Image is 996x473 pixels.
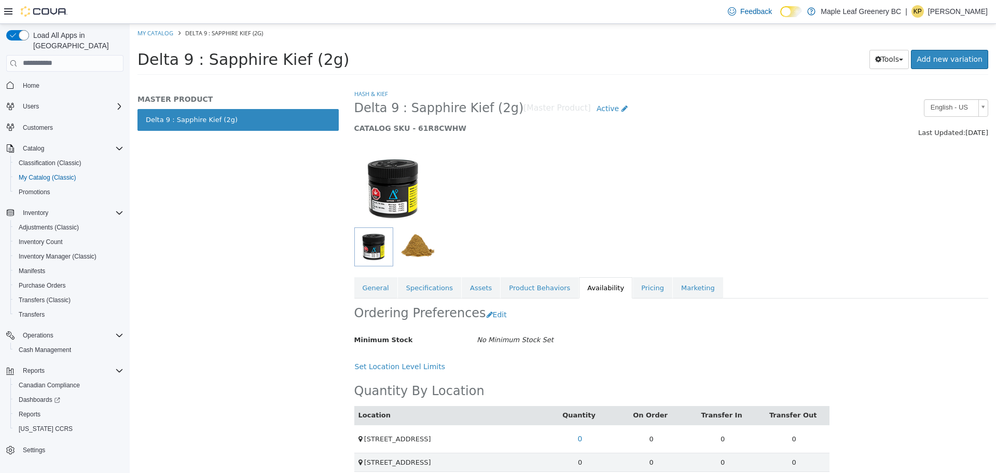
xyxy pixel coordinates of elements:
[740,6,772,17] span: Feedback
[557,429,629,448] td: 0
[15,394,123,406] span: Dashboards
[8,85,209,107] a: Delta 9 : Sapphire Kief (2g)
[794,75,859,93] a: English - US
[234,411,301,419] span: [STREET_ADDRESS]
[332,253,370,275] a: Assets
[928,5,988,18] p: [PERSON_NAME]
[268,253,331,275] a: Specifications
[19,79,44,92] a: Home
[19,410,40,418] span: Reports
[914,5,922,18] span: KP
[23,446,45,454] span: Settings
[911,5,924,18] div: Krystle Parsons
[8,5,44,13] a: My Catalog
[15,394,64,406] a: Dashboards
[229,386,263,397] button: Location
[2,442,128,457] button: Settings
[19,121,57,134] a: Customers
[15,308,49,321] a: Transfers
[394,80,461,89] small: [Master Product]
[19,281,66,290] span: Purchase Orders
[503,387,540,395] a: On Order
[10,307,128,322] button: Transfers
[2,78,128,93] button: Home
[543,253,593,275] a: Marketing
[15,408,123,421] span: Reports
[19,425,73,433] span: [US_STATE] CCRS
[10,235,128,249] button: Inventory Count
[2,120,128,135] button: Customers
[905,5,907,18] p: |
[2,206,128,220] button: Inventory
[19,159,81,167] span: Classification (Classic)
[780,17,781,18] span: Dark Mode
[19,381,80,389] span: Canadian Compliance
[10,220,128,235] button: Adjustments (Classic)
[225,253,268,275] a: General
[10,343,128,357] button: Cash Management
[19,142,123,155] span: Catalog
[10,422,128,436] button: [US_STATE] CCRS
[19,364,123,377] span: Reports
[23,209,48,217] span: Inventory
[10,185,128,199] button: Promotions
[19,188,50,196] span: Promotions
[724,1,776,22] a: Feedback
[225,126,302,204] img: 150
[789,105,836,113] span: Last Updated:
[19,296,71,304] span: Transfers (Classic)
[2,99,128,114] button: Users
[15,308,123,321] span: Transfers
[795,76,845,92] span: English - US
[503,253,543,275] a: Pricing
[15,279,123,292] span: Purchase Orders
[23,144,44,153] span: Catalog
[15,171,123,184] span: My Catalog (Classic)
[15,250,123,263] span: Inventory Manager (Classic)
[19,207,123,219] span: Inventory
[15,221,83,234] a: Adjustments (Classic)
[2,328,128,343] button: Operations
[442,406,459,425] a: 0
[19,310,45,319] span: Transfers
[23,124,53,132] span: Customers
[10,407,128,422] button: Reports
[19,252,96,261] span: Inventory Manager (Classic)
[572,387,615,395] a: Transfer In
[225,359,355,375] h2: Quantity By Location
[15,171,80,184] a: My Catalog (Classic)
[19,329,123,342] span: Operations
[640,387,689,395] a: Transfer Out
[225,281,356,298] h2: Ordering Preferences
[15,294,123,306] span: Transfers (Classic)
[23,102,39,111] span: Users
[19,364,49,377] button: Reports
[781,26,859,45] a: Add new variation
[821,5,901,18] p: Maple Leaf Greenery BC
[19,142,48,155] button: Catalog
[486,429,558,448] td: 0
[19,444,49,456] a: Settings
[629,429,700,448] td: 0
[15,265,123,277] span: Manifests
[10,278,128,293] button: Purchase Orders
[15,379,123,391] span: Canadian Compliance
[29,30,123,51] span: Load All Apps in [GEOGRAPHIC_DATA]
[780,6,802,17] input: Dark Mode
[225,100,696,109] h5: CATALOG SKU - 61R8CWHW
[15,157,123,169] span: Classification (Classic)
[486,401,558,429] td: 0
[19,267,45,275] span: Manifests
[414,429,486,448] td: 0
[10,378,128,393] button: Canadian Compliance
[19,396,60,404] span: Dashboards
[8,71,209,80] h5: MASTER PRODUCT
[10,170,128,185] button: My Catalog (Classic)
[23,82,39,90] span: Home
[740,26,780,45] button: Tools
[19,329,58,342] button: Operations
[15,186,54,198] a: Promotions
[15,236,123,248] span: Inventory Count
[56,5,133,13] span: Delta 9 : Sapphire Kief (2g)
[225,66,258,74] a: Hash & Kief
